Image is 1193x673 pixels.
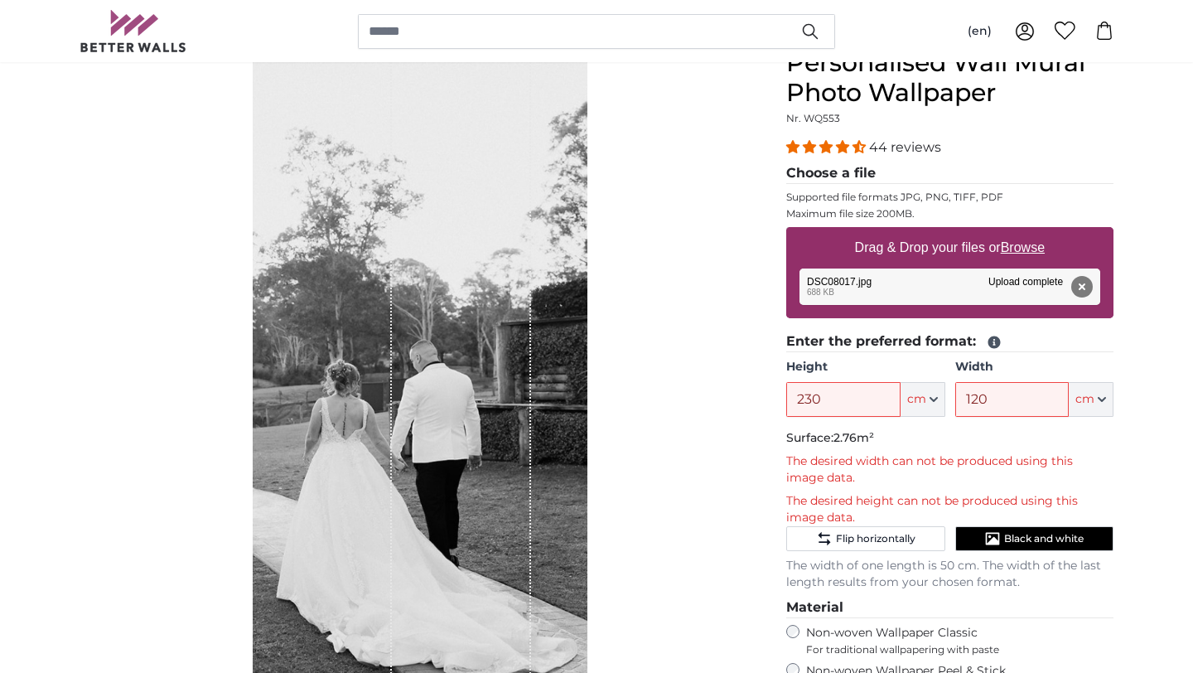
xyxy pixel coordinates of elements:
button: (en) [954,17,1005,46]
span: For traditional wallpapering with paste [806,643,1113,656]
label: Drag & Drop your files or [848,231,1051,264]
button: Flip horizontally [786,526,944,551]
button: cm [1069,382,1113,417]
legend: Material [786,598,1113,618]
span: 44 reviews [869,139,941,155]
label: Width [955,359,1113,375]
h1: Personalised Wall Mural Photo Wallpaper [786,48,1113,108]
p: The desired height can not be produced using this image data. [786,493,1113,526]
p: Maximum file size 200MB. [786,207,1113,220]
button: cm [901,382,945,417]
p: The width of one length is 50 cm. The width of the last length results from your chosen format. [786,558,1113,591]
span: Flip horizontally [836,532,915,545]
span: cm [907,391,926,408]
span: 4.34 stars [786,139,869,155]
p: Surface: [786,430,1113,447]
span: 2.76m² [833,430,874,445]
button: Black and white [955,526,1113,551]
label: Non-woven Wallpaper Classic [806,625,1113,656]
legend: Enter the preferred format: [786,332,1113,352]
legend: Choose a file [786,163,1113,184]
p: Supported file formats JPG, PNG, TIFF, PDF [786,191,1113,204]
span: Black and white [1004,532,1084,545]
span: Nr. WQ553 [786,112,840,124]
span: cm [1075,391,1094,408]
label: Height [786,359,944,375]
u: Browse [1001,240,1045,254]
img: Betterwalls [80,10,187,52]
p: The desired width can not be produced using this image data. [786,453,1113,487]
